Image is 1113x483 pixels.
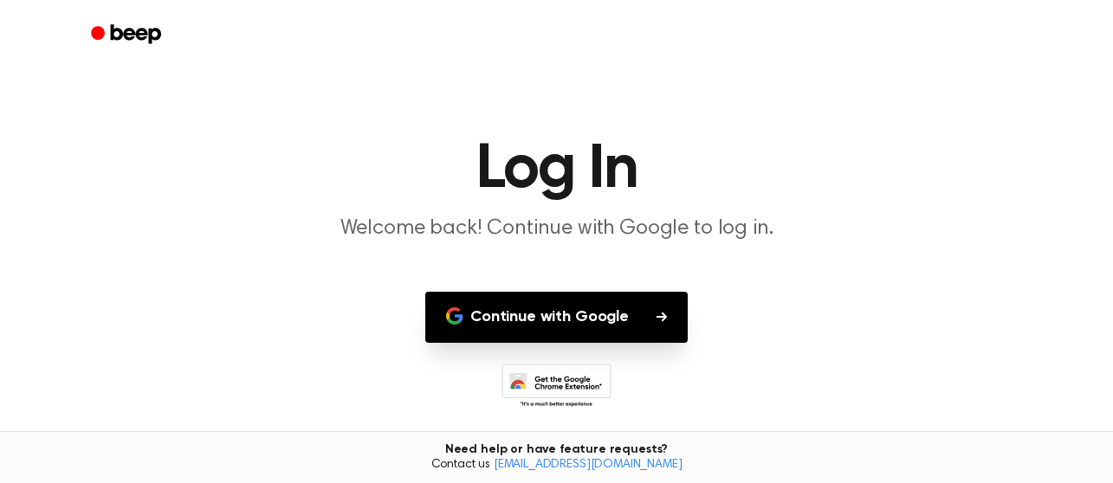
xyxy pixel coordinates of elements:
p: Welcome back! Continue with Google to log in. [224,215,890,243]
button: Continue with Google [425,292,688,343]
span: Contact us [10,458,1103,473]
a: [EMAIL_ADDRESS][DOMAIN_NAME] [494,459,683,471]
a: Beep [79,18,177,52]
h1: Log In [113,138,1000,201]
